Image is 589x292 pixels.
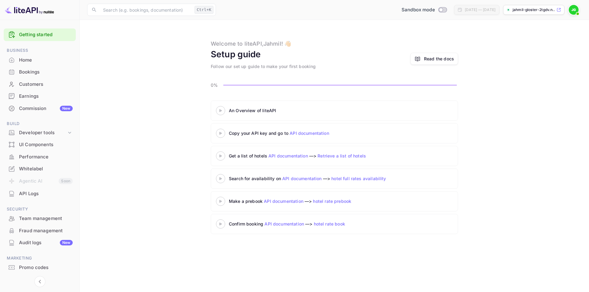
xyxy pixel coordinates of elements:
div: Switch to Production mode [399,6,449,13]
p: 0% [211,82,221,88]
a: Earnings [4,90,76,102]
div: Earnings [19,93,73,100]
div: CommissionNew [4,103,76,115]
div: Get a list of hotels —> [229,153,382,159]
div: Confirm booking —> [229,221,382,227]
div: New [60,240,73,245]
a: Getting started [19,31,73,38]
div: Promo codes [19,264,73,271]
div: Fraud management [19,227,73,234]
div: API Logs [19,190,73,197]
div: Promo codes [4,262,76,274]
div: An Overview of liteAPI [229,107,382,114]
div: [DATE] — [DATE] [465,7,495,13]
div: Getting started [4,28,76,41]
span: Build [4,120,76,127]
div: Welcome to liteAPI, Jahmil ! 👋🏻 [211,40,291,48]
div: Commission [19,105,73,112]
a: API documentation [268,153,308,158]
p: jahmil-gloster-2tgdv.n... [513,7,555,13]
div: Customers [19,81,73,88]
a: Promo codes [4,262,76,273]
div: Setup guide [211,48,261,61]
div: Copy your API key and go to [229,130,382,136]
a: API Logs [4,188,76,199]
div: Team management [19,215,73,222]
div: New [60,106,73,111]
a: Team management [4,213,76,224]
a: CommissionNew [4,103,76,114]
a: Read the docs [410,53,458,65]
a: hotel rate book [314,221,345,226]
a: Read the docs [424,55,454,62]
img: Jahmil Gloster [569,5,579,15]
a: API documentation [264,221,304,226]
img: LiteAPI logo [5,5,54,15]
div: Whitelabel [19,165,73,173]
a: API documentation [290,131,329,136]
div: Bookings [19,69,73,76]
div: Developer tools [19,129,67,136]
div: Search for availability on —> [229,175,444,182]
a: Bookings [4,66,76,78]
span: Marketing [4,255,76,262]
a: Fraud management [4,225,76,236]
button: Collapse navigation [34,276,45,287]
div: Performance [19,154,73,161]
div: API Logs [4,188,76,200]
input: Search (e.g. bookings, documentation) [99,4,192,16]
span: Security [4,206,76,213]
a: hotel rate prebook [313,199,351,204]
div: Developer tools [4,127,76,138]
a: hotel full rates availability [331,176,386,181]
div: Follow our set up guide to make your first booking [211,63,316,70]
div: Ctrl+K [194,6,214,14]
a: Home [4,54,76,66]
div: Home [19,57,73,64]
a: Whitelabel [4,163,76,174]
div: UI Components [19,141,73,148]
span: Sandbox mode [402,6,435,13]
div: Make a prebook —> [229,198,382,204]
a: Customers [4,78,76,90]
div: Customers [4,78,76,90]
div: Team management [4,213,76,225]
a: API documentation [264,199,303,204]
a: Performance [4,151,76,162]
a: Audit logsNew [4,237,76,248]
a: API documentation [282,176,322,181]
span: Business [4,47,76,54]
div: UI Components [4,139,76,151]
a: UI Components [4,139,76,150]
div: Audit logs [19,239,73,246]
a: Retrieve a list of hotels [318,153,366,158]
